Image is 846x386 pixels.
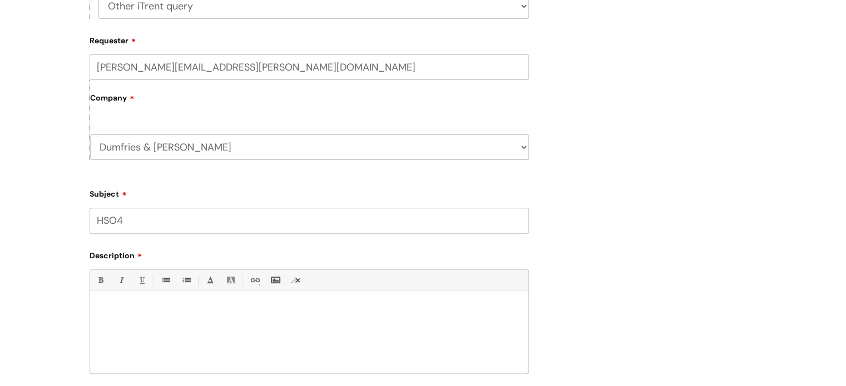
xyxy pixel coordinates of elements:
[90,247,529,260] label: Description
[90,186,529,199] label: Subject
[90,54,529,80] input: Email
[203,273,217,287] a: Font Color
[135,273,149,287] a: Underline(Ctrl-U)
[90,89,529,114] label: Company
[268,273,282,287] a: Insert Image...
[179,273,193,287] a: 1. Ordered List (Ctrl-Shift-8)
[159,273,172,287] a: • Unordered List (Ctrl-Shift-7)
[114,273,128,287] a: Italic (Ctrl-I)
[289,273,303,287] a: Remove formatting (Ctrl-\)
[248,273,261,287] a: Link
[93,273,107,287] a: Bold (Ctrl-B)
[224,273,238,287] a: Back Color
[90,32,529,46] label: Requester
